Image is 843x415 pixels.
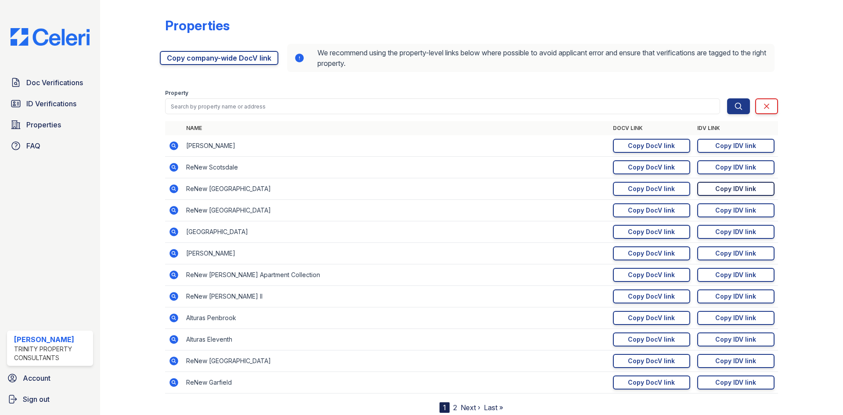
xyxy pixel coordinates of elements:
span: Account [23,373,50,383]
div: Copy DocV link [628,357,675,365]
a: Next › [461,403,480,412]
td: [PERSON_NAME] [183,135,609,157]
a: Copy DocV link [613,160,690,174]
a: Copy IDV link [697,225,775,239]
td: [GEOGRAPHIC_DATA] [183,221,609,243]
div: Copy DocV link [628,141,675,150]
td: ReNew [GEOGRAPHIC_DATA] [183,200,609,221]
td: Alturas Penbrook [183,307,609,329]
a: Copy DocV link [613,332,690,346]
a: Copy DocV link [613,311,690,325]
div: Copy IDV link [715,163,756,172]
a: Copy IDV link [697,375,775,390]
a: Copy IDV link [697,268,775,282]
a: FAQ [7,137,93,155]
td: ReNew Scotsdale [183,157,609,178]
span: ID Verifications [26,98,76,109]
a: Copy DocV link [613,225,690,239]
div: Copy IDV link [715,378,756,387]
td: ReNew [GEOGRAPHIC_DATA] [183,178,609,200]
td: ReNew [PERSON_NAME] II [183,286,609,307]
a: Copy IDV link [697,246,775,260]
img: CE_Logo_Blue-a8612792a0a2168367f1c8372b55b34899dd931a85d93a1a3d3e32e68fde9ad4.png [4,28,97,46]
div: Copy IDV link [715,335,756,344]
a: Copy IDV link [697,139,775,153]
div: Copy DocV link [628,227,675,236]
a: Last » [484,403,503,412]
div: Copy DocV link [628,292,675,301]
a: Copy DocV link [613,375,690,390]
a: Copy DocV link [613,246,690,260]
div: Properties [165,18,230,33]
a: Copy IDV link [697,160,775,174]
a: Copy DocV link [613,203,690,217]
div: Copy IDV link [715,206,756,215]
div: Copy IDV link [715,184,756,193]
div: Copy DocV link [628,206,675,215]
a: Copy DocV link [613,268,690,282]
a: Properties [7,116,93,134]
a: Sign out [4,390,97,408]
div: Copy IDV link [715,314,756,322]
th: DocV Link [609,121,694,135]
a: Copy IDV link [697,203,775,217]
div: Copy DocV link [628,314,675,322]
div: Copy IDV link [715,227,756,236]
span: Properties [26,119,61,130]
div: Copy DocV link [628,271,675,279]
a: Copy DocV link [613,139,690,153]
a: Copy IDV link [697,289,775,303]
a: Copy IDV link [697,311,775,325]
a: Copy IDV link [697,182,775,196]
div: 1 [440,402,450,413]
th: Name [183,121,609,135]
th: IDV Link [694,121,778,135]
div: Copy DocV link [628,163,675,172]
a: Doc Verifications [7,74,93,91]
a: Copy IDV link [697,354,775,368]
td: [PERSON_NAME] [183,243,609,264]
td: ReNew Garfield [183,372,609,393]
label: Property [165,90,188,97]
span: Sign out [23,394,50,404]
div: Copy IDV link [715,141,756,150]
div: Copy IDV link [715,271,756,279]
span: FAQ [26,141,40,151]
a: Copy DocV link [613,289,690,303]
a: ID Verifications [7,95,93,112]
a: Copy DocV link [613,182,690,196]
a: Copy company-wide DocV link [160,51,278,65]
input: Search by property name or address [165,98,720,114]
td: ReNew [PERSON_NAME] Apartment Collection [183,264,609,286]
div: Copy DocV link [628,335,675,344]
div: Copy DocV link [628,184,675,193]
div: Copy IDV link [715,292,756,301]
td: ReNew [GEOGRAPHIC_DATA] [183,350,609,372]
div: Trinity Property Consultants [14,345,90,362]
a: 2 [453,403,457,412]
a: Account [4,369,97,387]
span: Doc Verifications [26,77,83,88]
a: Copy DocV link [613,354,690,368]
div: We recommend using the property-level links below where possible to avoid applicant error and ens... [287,44,775,72]
td: Alturas Eleventh [183,329,609,350]
a: Copy IDV link [697,332,775,346]
div: [PERSON_NAME] [14,334,90,345]
div: Copy IDV link [715,249,756,258]
div: Copy DocV link [628,249,675,258]
div: Copy DocV link [628,378,675,387]
div: Copy IDV link [715,357,756,365]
